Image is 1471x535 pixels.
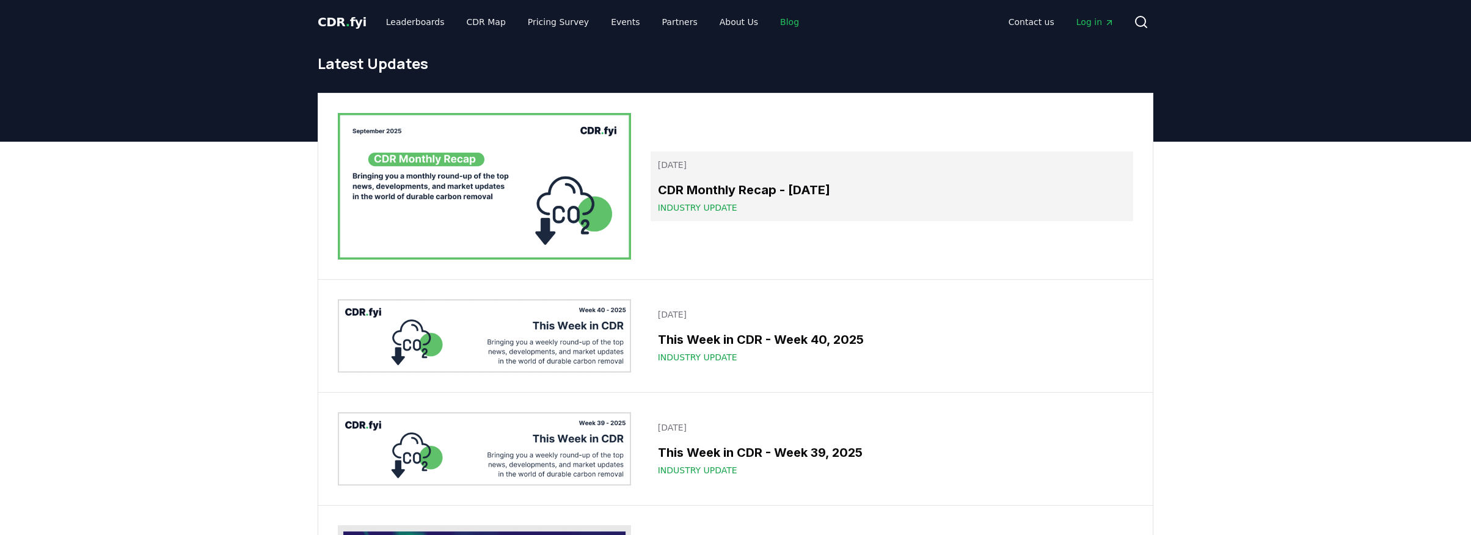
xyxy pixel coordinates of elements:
a: Pricing Survey [518,11,599,33]
nav: Main [376,11,809,33]
img: This Week in CDR - Week 39, 2025 blog post image [338,412,631,486]
img: This Week in CDR - Week 40, 2025 blog post image [338,299,631,373]
a: Leaderboards [376,11,454,33]
a: CDR Map [457,11,516,33]
img: CDR Monthly Recap - September 2025 blog post image [338,113,631,260]
span: Industry Update [658,351,737,363]
a: Partners [652,11,707,33]
p: [DATE] [658,159,1126,171]
nav: Main [999,11,1124,33]
span: Industry Update [658,202,737,214]
span: Industry Update [658,464,737,476]
span: . [346,15,350,29]
a: About Us [710,11,768,33]
h1: Latest Updates [318,54,1153,73]
a: Contact us [999,11,1064,33]
h3: This Week in CDR - Week 40, 2025 [658,330,1126,349]
p: [DATE] [658,308,1126,321]
h3: This Week in CDR - Week 39, 2025 [658,443,1126,462]
a: [DATE]This Week in CDR - Week 39, 2025Industry Update [651,414,1133,484]
p: [DATE] [658,421,1126,434]
a: Log in [1067,11,1124,33]
a: Events [601,11,649,33]
a: Blog [770,11,809,33]
span: Log in [1076,16,1114,28]
a: [DATE]This Week in CDR - Week 40, 2025Industry Update [651,301,1133,371]
a: [DATE]CDR Monthly Recap - [DATE]Industry Update [651,151,1133,221]
span: CDR fyi [318,15,367,29]
h3: CDR Monthly Recap - [DATE] [658,181,1126,199]
a: CDR.fyi [318,13,367,31]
